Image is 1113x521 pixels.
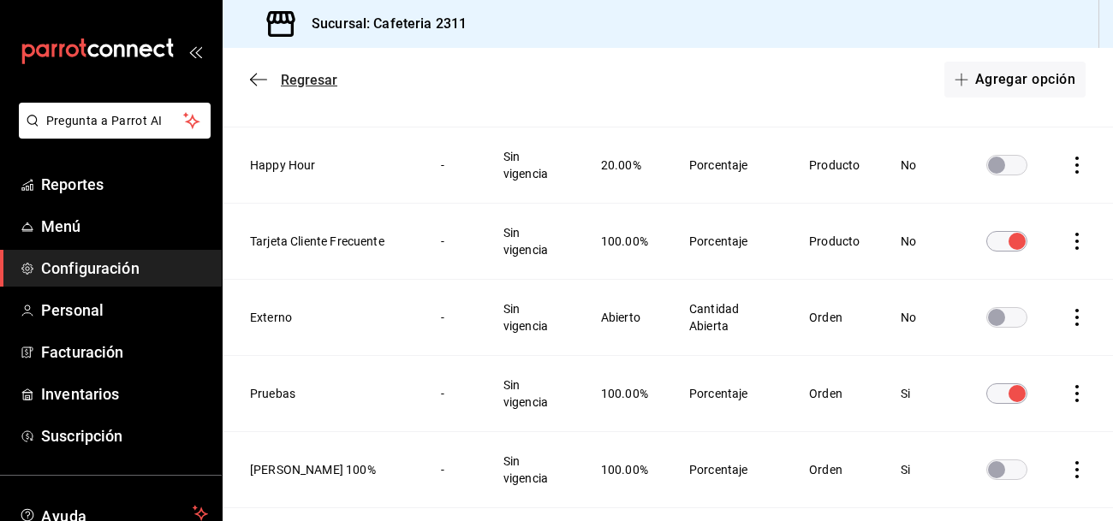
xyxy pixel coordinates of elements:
td: Producto [789,203,880,279]
td: Orden [789,355,880,431]
th: Pruebas [223,355,420,431]
span: Regresar [281,72,337,88]
button: actions [1068,461,1086,478]
span: Inventarios [41,382,208,406]
th: Externo [223,279,420,355]
td: - [420,355,483,431]
td: - [420,431,483,507]
td: - [420,127,483,203]
th: [PERSON_NAME] 100% [223,431,420,507]
span: 100.00% [601,463,648,477]
span: Suscripción [41,424,208,447]
td: Sin vigencia [483,431,580,507]
button: actions [1068,233,1086,250]
td: No [880,279,966,355]
button: actions [1068,309,1086,326]
td: No [880,127,966,203]
button: actions [1068,157,1086,174]
td: Porcentaje [669,127,789,203]
span: 20.00% [601,158,641,172]
button: Pregunta a Parrot AI [19,103,211,139]
span: 100.00% [601,234,648,248]
button: open_drawer_menu [188,44,202,58]
button: actions [1068,385,1086,402]
span: 100.00% [601,387,648,400]
td: Porcentaje [669,203,789,279]
button: Agregar opción [944,62,1086,98]
td: Producto [789,127,880,203]
td: Si [880,431,966,507]
span: Reportes [41,173,208,196]
th: Happy Hour [223,127,420,203]
td: Orden [789,431,880,507]
td: No [880,203,966,279]
span: Facturación [41,340,208,364]
button: Regresar [250,72,337,88]
span: Configuración [41,257,208,280]
span: Pregunta a Parrot AI [46,112,184,130]
td: - [420,203,483,279]
th: Tarjeta Cliente Frecuente [223,203,420,279]
a: Pregunta a Parrot AI [12,124,211,142]
td: Abierto [580,279,669,355]
td: Sin vigencia [483,203,580,279]
td: Sin vigencia [483,279,580,355]
td: Porcentaje [669,355,789,431]
td: Cantidad Abierta [669,279,789,355]
td: Si [880,355,966,431]
td: - [420,279,483,355]
td: Porcentaje [669,431,789,507]
h3: Sucursal: Cafeteria 2311 [298,14,467,34]
span: Menú [41,215,208,238]
td: Sin vigencia [483,127,580,203]
td: Orden [789,279,880,355]
td: Sin vigencia [483,355,580,431]
span: Personal [41,299,208,322]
